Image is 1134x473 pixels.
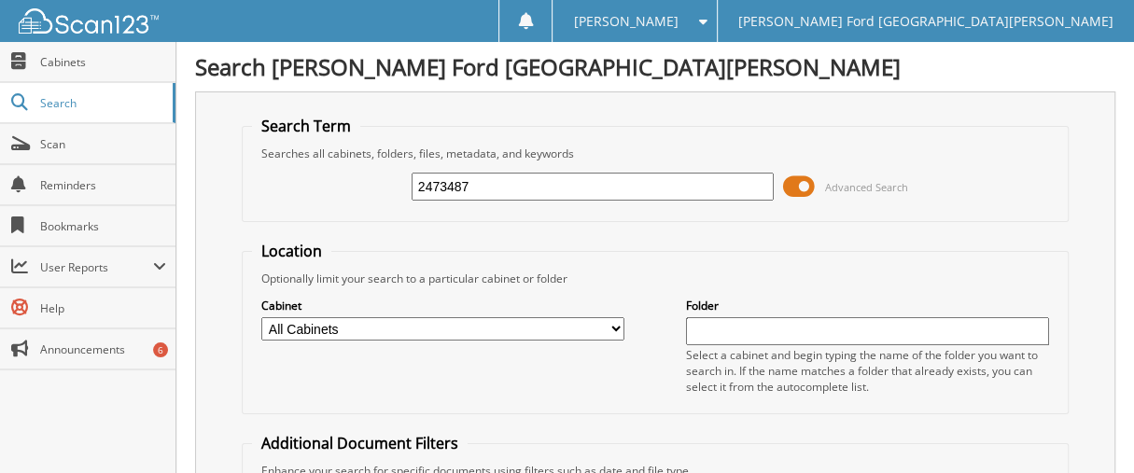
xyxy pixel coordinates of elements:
iframe: Chat Widget [1041,383,1134,473]
div: Select a cabinet and begin typing the name of the folder you want to search in. If the name match... [686,347,1049,395]
div: Searches all cabinets, folders, files, metadata, and keywords [252,146,1057,161]
div: 6 [153,342,168,357]
span: Announcements [40,341,166,357]
span: Advanced Search [825,180,908,194]
legend: Location [252,241,331,261]
span: Help [40,300,166,316]
label: Cabinet [261,298,624,313]
span: User Reports [40,259,153,275]
legend: Search Term [252,116,360,136]
span: Bookmarks [40,218,166,234]
span: Reminders [40,177,166,193]
legend: Additional Document Filters [252,433,468,453]
span: Cabinets [40,54,166,70]
div: Optionally limit your search to a particular cabinet or folder [252,271,1057,286]
span: [PERSON_NAME] [574,16,679,27]
h1: Search [PERSON_NAME] Ford [GEOGRAPHIC_DATA][PERSON_NAME] [195,51,1115,82]
img: scan123-logo-white.svg [19,8,159,34]
span: [PERSON_NAME] Ford [GEOGRAPHIC_DATA][PERSON_NAME] [738,16,1113,27]
span: Scan [40,136,166,152]
span: Search [40,95,163,111]
label: Folder [686,298,1049,313]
